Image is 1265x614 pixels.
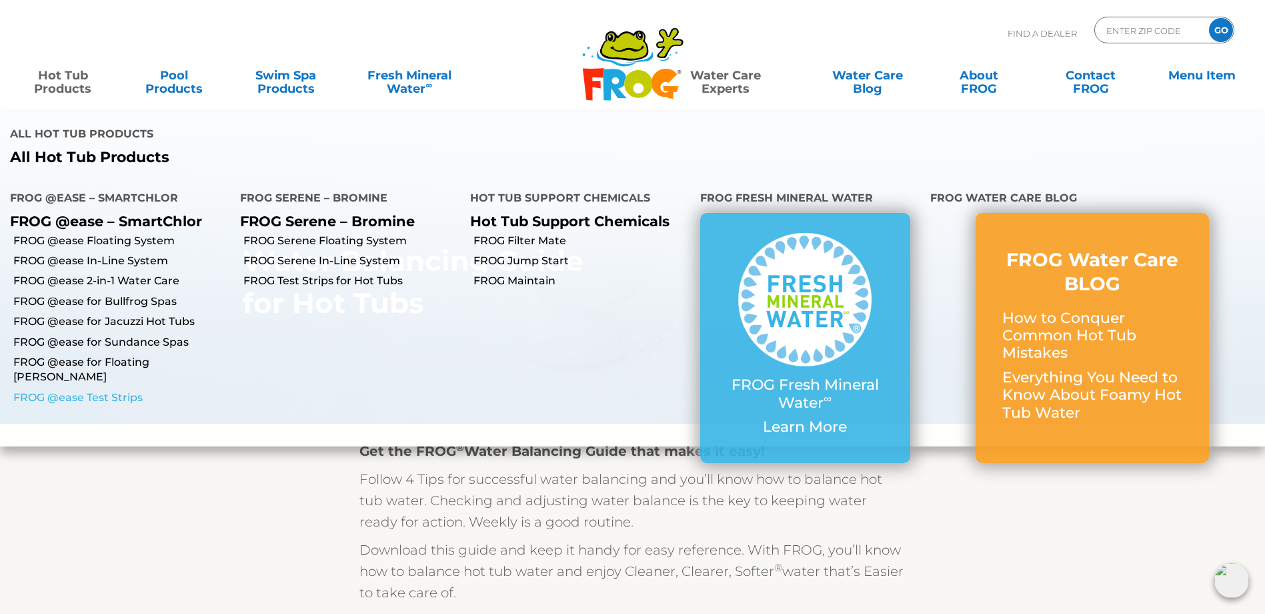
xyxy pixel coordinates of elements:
[1002,248,1182,428] a: FROG Water Care BLOG How to Conquer Common Hot Tub Mistakes Everything You Need to Know About Foa...
[359,443,765,459] strong: Get the FROG Water Balancing Guide that makes it easy!
[645,62,806,89] a: Water CareExperts
[1041,62,1140,89] a: ContactFROG
[456,441,464,454] sup: ®
[1002,310,1182,362] p: How to Conquer Common Hot Tub Mistakes
[470,186,680,213] h4: Hot Tub Support Chemicals
[10,149,623,166] a: All Hot Tub Products
[10,186,220,213] h4: FROG @ease – SmartChlor
[727,233,884,442] a: FROG Fresh Mineral Water∞ Learn More
[13,314,230,329] a: FROG @ease for Jacuzzi Hot Tubs
[1209,18,1233,42] input: GO
[359,539,906,603] p: Download this guide and keep it handy for easy reference. With FROG, you’ll know how to balance h...
[125,62,224,89] a: PoolProducts
[243,274,460,288] a: FROG Test Strips for Hot Tubs
[700,186,910,213] h4: FROG Fresh Mineral Water
[236,62,335,89] a: Swim SpaProducts
[13,355,230,385] a: FROG @ease for Floating [PERSON_NAME]
[243,234,460,248] a: FROG Serene Floating System
[727,376,884,412] p: FROG Fresh Mineral Water
[13,335,230,350] a: FROG @ease for Sundance Spas
[1002,248,1182,296] h3: FROG Water Care BLOG
[1008,17,1077,50] p: Find A Dealer
[13,274,230,288] a: FROG @ease 2-in-1 Water Care
[473,274,690,288] a: FROG Maintain
[10,213,220,230] p: FROG @ease – SmartChlor
[13,254,230,268] a: FROG @ease In-Line System
[930,62,1029,89] a: AboutFROG
[425,79,432,90] sup: ∞
[1002,369,1182,422] p: Everything You Need to Know About Foamy Hot Tub Water
[727,418,884,436] p: Learn More
[13,390,230,405] a: FROG @ease Test Strips
[240,213,450,230] p: FROG Serene – Bromine
[13,62,113,89] a: Hot TubProducts
[473,234,690,248] a: FROG Filter Mate
[824,392,832,405] sup: ∞
[1105,21,1195,40] input: Zip Code Form
[818,62,918,89] a: Water CareBlog
[347,62,471,89] a: Fresh MineralWater∞
[10,122,623,149] h4: All Hot Tub Products
[470,213,670,230] a: Hot Tub Support Chemicals
[240,186,450,213] h4: FROG Serene – Bromine
[473,254,690,268] a: FROG Jump Start
[1152,62,1252,89] a: Menu Item
[774,561,782,574] sup: ®
[359,469,906,533] p: Follow 4 Tips for successful water balancing and you’ll know how to balance hot tub water. Checki...
[1214,563,1249,598] img: openIcon
[930,186,1255,213] h4: FROG Water Care Blog
[243,254,460,268] a: FROG Serene In-Line System
[13,294,230,309] a: FROG @ease for Bullfrog Spas
[13,234,230,248] a: FROG @ease Floating System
